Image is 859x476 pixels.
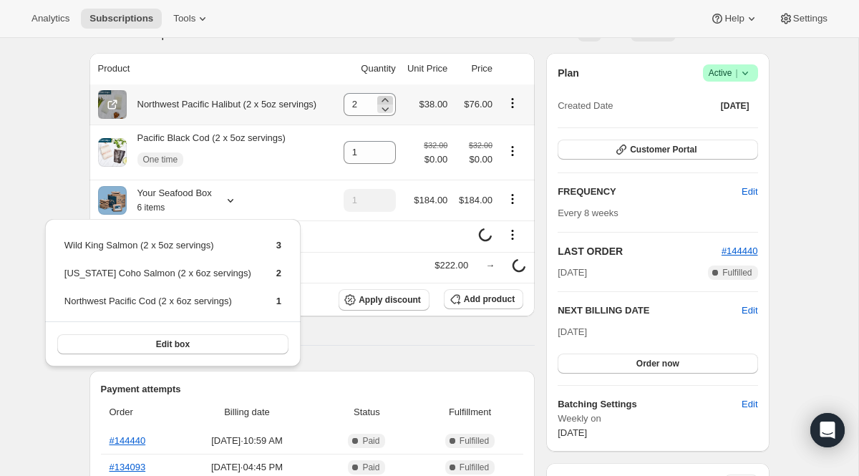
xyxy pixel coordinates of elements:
span: Add product [464,293,515,305]
th: Unit Price [400,53,452,84]
button: Product actions [501,95,524,111]
span: $184.00 [414,195,447,205]
span: One time [143,154,178,165]
div: Open Intercom Messenger [810,413,845,447]
td: [US_STATE] Coho Salmon (2 x 6oz servings) [64,266,252,292]
button: Edit box [57,334,288,354]
button: Order now [558,354,757,374]
small: 6 items [137,203,165,213]
span: [DATE] · 04:45 PM [185,460,309,475]
span: Weekly on [558,412,757,426]
span: Billing date [185,405,309,419]
span: Analytics [31,13,69,24]
span: 3 [276,240,281,251]
span: [DATE] [558,266,587,280]
span: [DATE] · 10:59 AM [185,434,309,448]
h2: NEXT BILLING DATE [558,303,742,318]
span: $0.00 [456,152,492,167]
span: [DATE] [721,100,749,112]
a: #134093 [110,462,146,472]
span: Paid [362,462,379,473]
span: Created Date [558,99,613,113]
button: Product actions [501,143,524,159]
div: Pacific Black Cod (2 x 5oz servings) [127,131,286,174]
h2: Plan [558,66,579,80]
button: [DATE] [712,96,758,116]
th: Product [89,53,336,84]
th: Quantity [335,53,399,84]
h2: Payment attempts [101,382,524,397]
span: Apply discount [359,294,421,306]
td: Northwest Pacific Cod (2 x 6oz servings) [64,293,252,320]
span: Fulfilled [460,435,489,447]
div: Your Seafood Box [127,186,212,215]
span: $38.00 [419,99,448,110]
button: Edit [733,180,766,203]
span: Tools [173,13,195,24]
button: Customer Portal [558,140,757,160]
button: Help [702,9,767,29]
span: Fulfilled [460,462,489,473]
div: → [485,258,495,273]
h6: Batching Settings [558,397,742,412]
span: Order now [636,358,679,369]
span: Status [317,405,417,419]
span: Edit box [156,339,190,350]
img: product img [98,90,127,119]
span: [DATE] [558,427,587,438]
div: Northwest Pacific Halibut (2 x 5oz servings) [127,97,317,112]
span: 1 [276,296,281,306]
button: Edit [733,393,766,416]
button: Edit [742,303,757,318]
div: $222.00 [435,258,468,273]
small: $32.00 [469,141,492,150]
span: Help [724,13,744,24]
span: Paid [362,435,379,447]
span: $0.00 [424,152,447,167]
a: #144440 [110,435,146,446]
button: Settings [770,9,836,29]
span: [DATE] [558,326,587,337]
img: product img [98,186,127,215]
button: Analytics [23,9,78,29]
img: product img [98,138,127,167]
span: Subscriptions [89,13,153,24]
h2: LAST ORDER [558,244,722,258]
button: Apply discount [339,289,429,311]
button: #144440 [722,244,758,258]
span: Fulfillment [425,405,515,419]
a: #144440 [722,246,758,256]
span: $184.00 [459,195,492,205]
th: Price [452,53,497,84]
span: Fulfilled [722,267,752,278]
h2: FREQUENCY [558,185,742,199]
span: Edit [742,185,757,199]
span: Customer Portal [630,144,697,155]
span: 2 [276,268,281,278]
th: Order [101,397,182,428]
span: Active [709,66,752,80]
span: | [735,67,737,79]
button: Subscriptions [81,9,162,29]
button: Product actions [501,191,524,207]
button: Tools [165,9,218,29]
small: $32.00 [424,141,447,150]
button: Shipping actions [501,227,524,243]
button: Add product [444,289,523,309]
td: Wild King Salmon (2 x 5oz servings) [64,238,252,264]
span: Every 8 weeks [558,208,618,218]
span: $76.00 [464,99,492,110]
span: Settings [793,13,828,24]
span: Edit [742,397,757,412]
